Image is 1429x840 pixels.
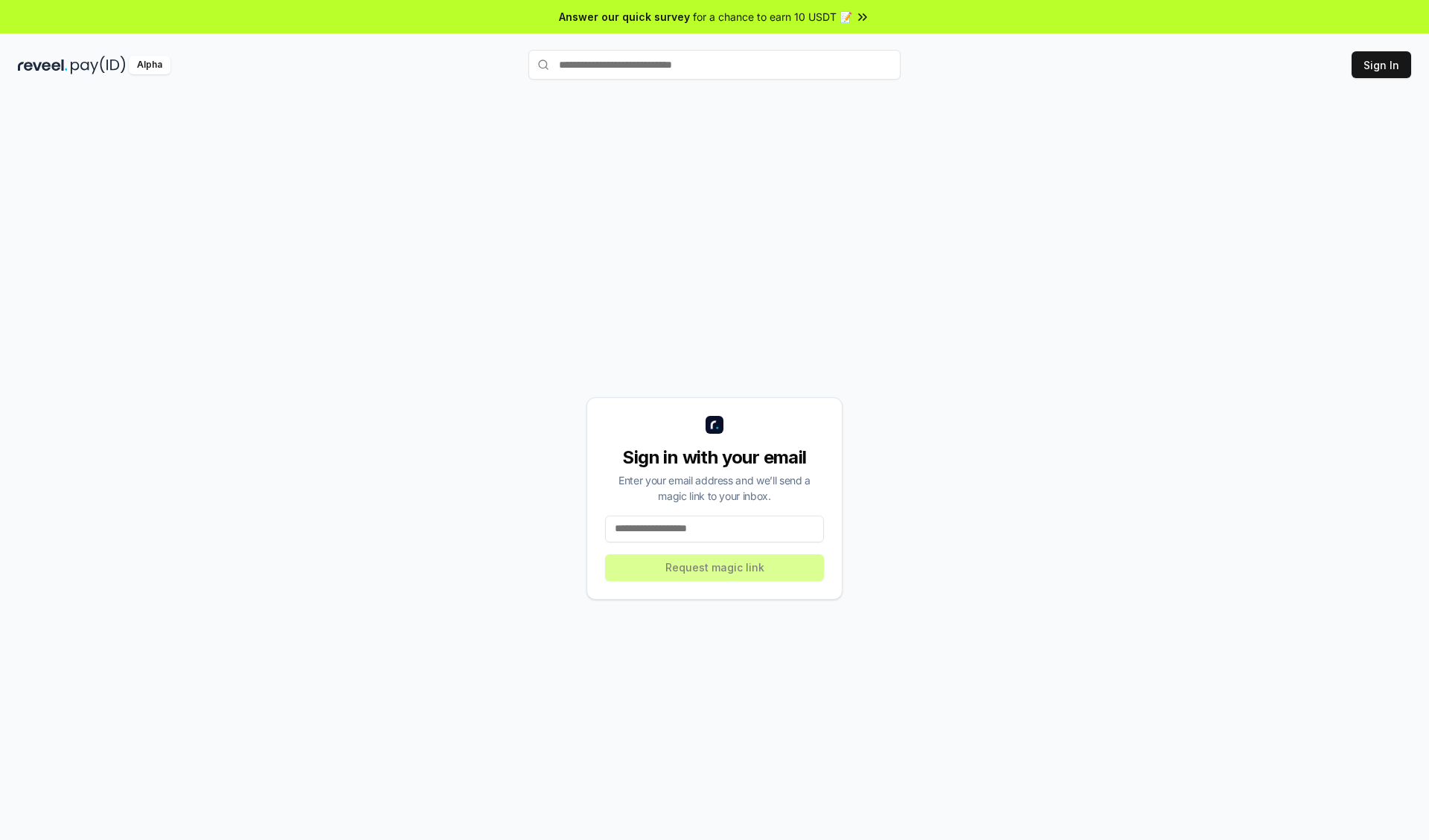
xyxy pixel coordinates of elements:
img: logo_small [706,416,723,434]
button: Sign In [1352,51,1411,78]
span: Answer our quick survey [559,9,690,25]
div: Enter your email address and we’ll send a magic link to your inbox. [605,472,824,504]
div: Sign in with your email [605,446,824,469]
img: reveel_dark [18,56,68,74]
span: for a chance to earn 10 USDT 📝 [693,9,852,25]
img: pay_id [71,56,126,74]
div: Alpha [129,56,170,74]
